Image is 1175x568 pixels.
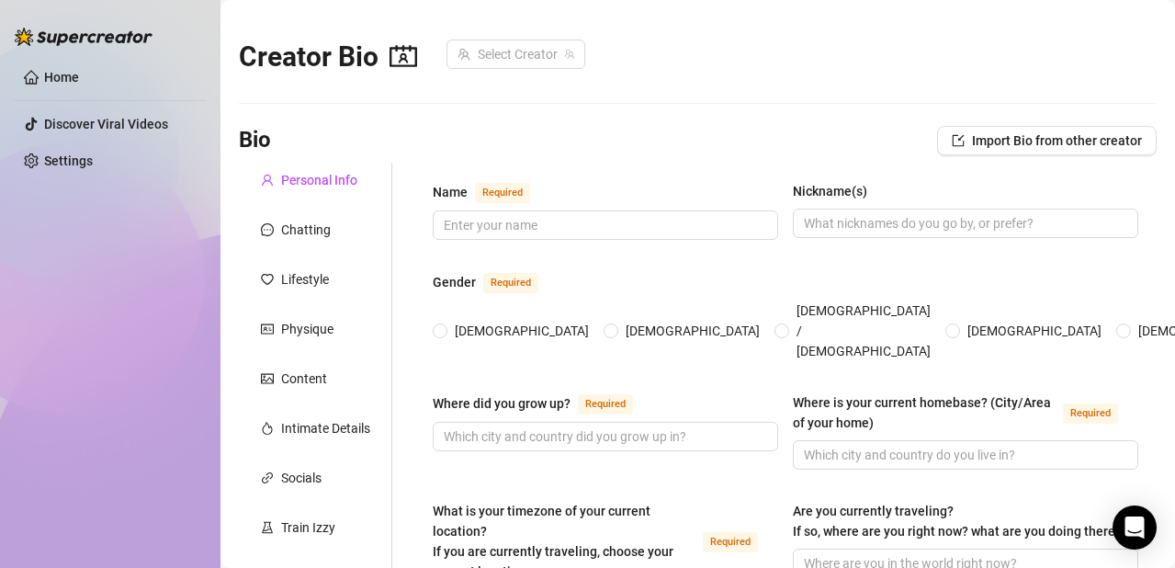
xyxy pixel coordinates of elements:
[1113,506,1157,550] div: Open Intercom Messenger
[261,323,274,335] span: idcard
[618,321,767,341] span: [DEMOGRAPHIC_DATA]
[15,28,153,46] img: logo-BBDzfeDw.svg
[937,126,1157,155] button: Import Bio from other creator
[261,223,274,236] span: message
[281,220,331,240] div: Chatting
[433,271,559,293] label: Gender
[390,42,417,70] span: contacts
[281,269,329,290] div: Lifestyle
[281,319,333,339] div: Physique
[281,468,322,488] div: Socials
[261,174,274,187] span: user
[44,153,93,168] a: Settings
[261,521,274,534] span: experiment
[239,40,417,74] h2: Creator Bio
[483,273,538,293] span: Required
[44,117,168,131] a: Discover Viral Videos
[804,213,1124,233] input: Nickname(s)
[475,183,530,203] span: Required
[261,422,274,435] span: fire
[281,170,357,190] div: Personal Info
[972,133,1142,148] span: Import Bio from other creator
[261,471,274,484] span: link
[703,532,758,552] span: Required
[281,517,335,538] div: Train Izzy
[793,181,880,201] label: Nickname(s)
[793,392,1138,433] label: Where is your current homebase? (City/Area of your home)
[789,301,938,361] span: [DEMOGRAPHIC_DATA] / [DEMOGRAPHIC_DATA]
[564,49,575,60] span: team
[281,418,370,438] div: Intimate Details
[952,134,965,147] span: import
[433,182,468,202] div: Name
[261,372,274,385] span: picture
[433,272,476,292] div: Gender
[281,369,327,389] div: Content
[433,393,571,414] div: Where did you grow up?
[239,126,271,155] h3: Bio
[444,426,763,447] input: Where did you grow up?
[793,504,1122,539] span: Are you currently traveling? If so, where are you right now? what are you doing there?
[804,445,1124,465] input: Where is your current homebase? (City/Area of your home)
[44,70,79,85] a: Home
[433,392,653,415] label: Where did you grow up?
[447,321,596,341] span: [DEMOGRAPHIC_DATA]
[1063,403,1118,424] span: Required
[261,273,274,286] span: heart
[793,392,1056,433] div: Where is your current homebase? (City/Area of your home)
[793,181,867,201] div: Nickname(s)
[578,394,633,415] span: Required
[444,215,763,235] input: Name
[433,181,550,203] label: Name
[960,321,1109,341] span: [DEMOGRAPHIC_DATA]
